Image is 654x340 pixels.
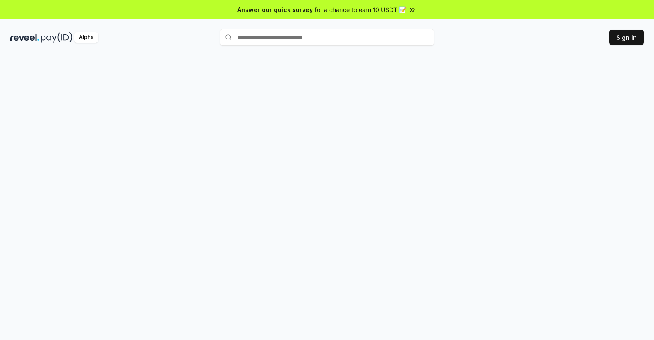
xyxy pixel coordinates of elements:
[10,32,39,43] img: reveel_dark
[315,5,406,14] span: for a chance to earn 10 USDT 📝
[609,30,644,45] button: Sign In
[74,32,98,43] div: Alpha
[41,32,72,43] img: pay_id
[237,5,313,14] span: Answer our quick survey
